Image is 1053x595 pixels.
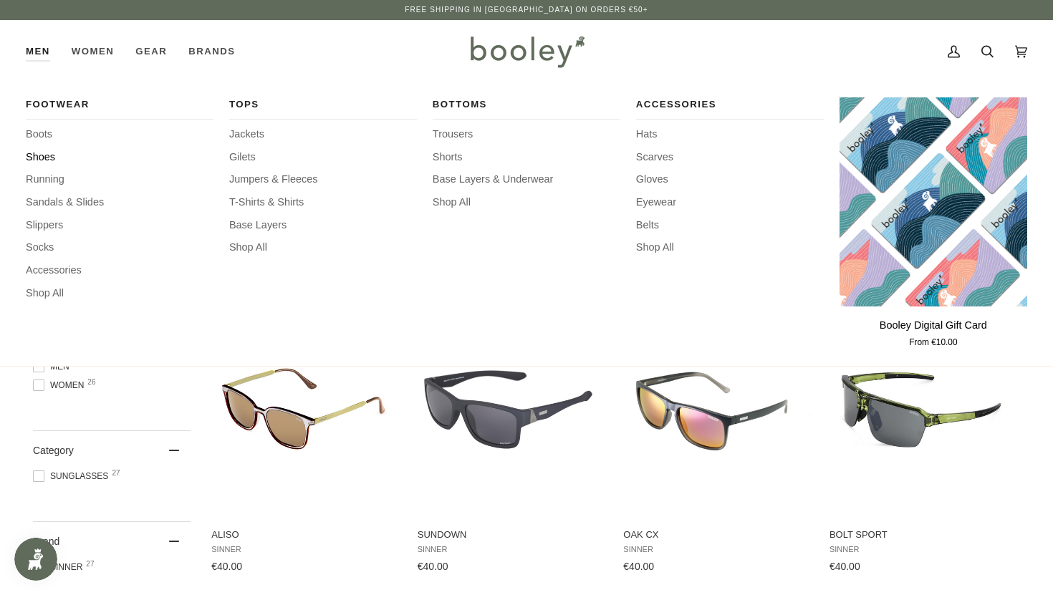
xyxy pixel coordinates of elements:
[209,303,399,578] a: Aliso
[830,561,860,572] span: €40.00
[636,172,824,188] a: Gloves
[830,545,1015,554] span: SINNER
[433,150,620,165] a: Shorts
[188,44,235,59] span: Brands
[229,97,417,120] a: Tops
[433,195,620,211] a: Shop All
[433,172,620,188] span: Base Layers & Underwear
[26,195,213,211] a: Sandals & Slides
[26,150,213,165] a: Shoes
[880,318,987,334] p: Booley Digital Gift Card
[211,528,397,541] span: Aliso
[211,561,242,572] span: €40.00
[33,445,74,456] span: Category
[33,561,87,574] span: SINNER
[229,218,417,233] a: Base Layers
[33,536,59,547] span: Brand
[72,44,114,59] span: Women
[33,379,88,392] span: Women
[178,20,246,83] a: Brands
[909,337,957,349] span: From €10.00
[229,240,417,256] a: Shop All
[112,470,120,477] span: 27
[229,195,417,211] a: T-Shirts & Shirts
[827,303,1017,578] a: Bolt Sport
[61,20,125,83] a: Women
[415,315,605,505] img: SINNER Sundown Matte Black / Polarised SINTEC Lens - Booley Galway
[87,379,95,386] span: 26
[621,303,811,578] a: Oak CX
[840,97,1027,306] product-grid-item-variant: €10.00
[229,150,417,165] a: Gilets
[827,315,1017,505] img: SINNER Bolt Sport Green / Green Mirror Lens - Booley Galway
[26,20,61,83] div: Men Footwear Boots Shoes Running Sandals & Slides Slippers Socks Accessories Shop All Tops Jacket...
[229,172,417,188] a: Jumpers & Fleeces
[636,97,824,120] a: Accessories
[26,172,213,188] a: Running
[433,97,620,112] span: Bottoms
[26,127,213,142] a: Boots
[86,561,94,568] span: 27
[229,97,417,112] span: Tops
[636,240,824,256] a: Shop All
[840,97,1027,349] product-grid-item: Booley Digital Gift Card
[125,20,178,83] a: Gear
[418,561,448,572] span: €40.00
[636,150,824,165] a: Scarves
[26,263,213,279] a: Accessories
[621,315,811,505] img: SINNER Oak CX Matte Black / Polarised SINTEC Smoke Red Mirror Lens - Booley Galway
[623,528,809,541] span: Oak CX
[433,97,620,120] a: Bottoms
[405,4,648,16] p: Free Shipping in [GEOGRAPHIC_DATA] on Orders €50+
[636,195,824,211] a: Eyewear
[623,545,809,554] span: SINNER
[14,538,57,581] iframe: Button to open loyalty program pop-up
[830,528,1015,541] span: Bolt Sport
[26,218,213,233] a: Slippers
[26,240,213,256] a: Socks
[636,97,824,112] span: Accessories
[209,315,399,505] img: SINNER Aliso Shiny Dark Brown / Polarised SINTEC Brown Lens - Booley Galway
[26,20,61,83] a: Men
[26,97,213,112] span: Footwear
[26,286,213,301] a: Shop All
[636,218,824,233] a: Belts
[433,127,620,142] a: Trousers
[840,97,1027,306] a: Booley Digital Gift Card
[211,545,397,554] span: SINNER
[418,528,603,541] span: Sundown
[33,470,112,483] span: Sunglasses
[26,97,213,120] a: Footwear
[415,303,605,578] a: Sundown
[464,31,590,72] img: Booley
[229,127,417,142] a: Jackets
[135,44,167,59] span: Gear
[636,127,824,142] a: Hats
